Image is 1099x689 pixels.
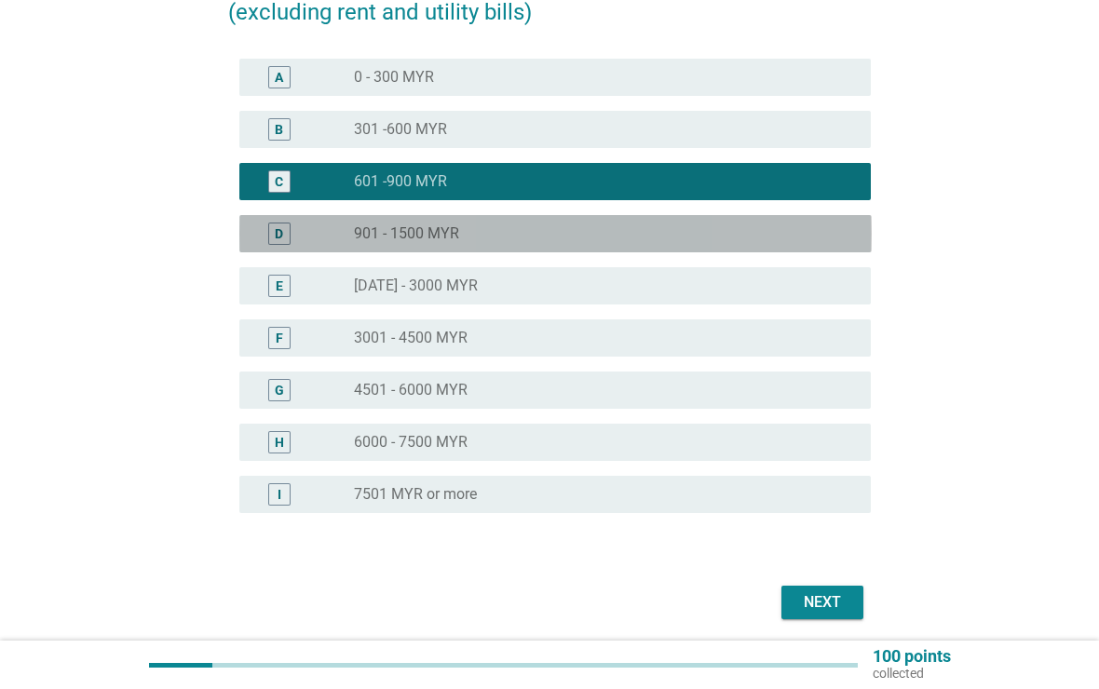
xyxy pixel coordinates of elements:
label: 7501 MYR or more [354,485,477,504]
div: G [275,381,284,400]
div: B [275,120,283,140]
label: 301 -600 MYR [354,120,447,139]
div: A [275,68,283,88]
div: I [278,485,281,505]
p: 100 points [873,648,951,665]
label: 901 - 1500 MYR [354,224,459,243]
div: Next [796,591,848,614]
div: C [275,172,283,192]
button: Next [781,586,863,619]
label: 6000 - 7500 MYR [354,433,468,452]
label: 0 - 300 MYR [354,68,434,87]
div: F [276,329,283,348]
div: H [275,433,284,453]
label: 3001 - 4500 MYR [354,329,468,347]
label: [DATE] - 3000 MYR [354,277,478,295]
p: collected [873,665,951,682]
div: E [276,277,283,296]
div: D [275,224,283,244]
label: 601 -900 MYR [354,172,447,191]
label: 4501 - 6000 MYR [354,381,468,399]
